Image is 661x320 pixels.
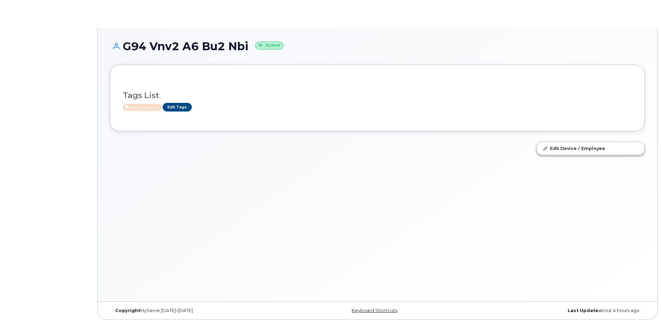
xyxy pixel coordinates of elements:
[163,103,192,112] a: Edit Tags
[537,142,644,154] a: Edit Device / Employee
[466,308,645,313] div: about 4 hours ago
[110,308,288,313] div: MyServe [DATE]–[DATE]
[568,308,598,313] strong: Last Update
[352,308,397,313] a: Keyboard Shortcuts
[123,91,632,100] h3: Tags List
[123,104,162,111] span: Active
[110,40,645,52] h1: G94 Vnv2 A6 Bu2 Nbi
[115,308,140,313] strong: Copyright
[255,42,283,50] small: Active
